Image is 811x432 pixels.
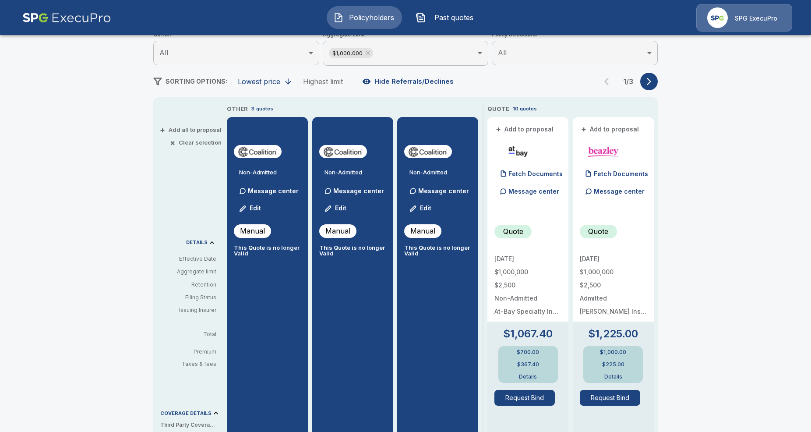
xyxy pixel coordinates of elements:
button: Details [511,374,546,379]
div: Highest limit [303,77,343,86]
p: Filing Status [160,294,216,301]
button: Details [596,374,631,379]
p: $1,000,000 [494,269,561,275]
button: Edit [236,200,265,217]
span: Request Bind [494,390,561,406]
p: This Quote is no longer Valid [404,245,471,256]
button: +Add to proposal [580,124,641,134]
p: quotes [256,105,273,113]
p: Non-Admitted [324,170,386,175]
button: Policyholders IconPolicyholders [327,6,402,29]
p: Taxes & fees [160,361,223,367]
p: This Quote is no longer Valid [319,245,386,256]
p: QUOTE [487,105,509,113]
span: + [581,126,586,132]
span: Policyholders [347,12,395,23]
button: Request Bind [580,390,640,406]
span: × [170,140,175,145]
p: [DATE] [494,256,561,262]
div: Lowest price [238,77,280,86]
p: $1,000,000 [580,269,647,275]
p: Message center [248,186,299,195]
p: Manual [410,226,435,236]
p: Third Party Coverage [160,421,223,429]
p: $1,067.40 [503,329,553,339]
span: Request Bind [580,390,647,406]
p: Aggregate limit [160,268,216,276]
p: Manual [325,226,350,236]
p: Beazley Insurance Company, Inc. [580,308,647,315]
button: ×Clear selection [172,140,222,145]
p: SPG ExecuPro [735,14,777,23]
p: Admitted [580,295,647,301]
p: Retention [160,281,216,289]
p: COVERAGE DETAILS [160,411,212,416]
p: 10 quotes [513,105,537,113]
span: SORTING OPTIONS: [166,78,227,85]
img: coalitioncyber [408,145,448,158]
p: Message center [418,186,469,195]
p: DETAILS [186,240,208,245]
img: coalitioncyber [323,145,363,158]
p: Non-Admitted [239,170,301,175]
button: Hide Referrals/Declines [360,73,457,90]
button: Past quotes IconPast quotes [409,6,484,29]
img: atbaycybersurplus [498,145,539,158]
p: Non-Admitted [494,295,561,301]
p: 3 [251,105,254,113]
p: $2,500 [494,282,561,288]
span: + [160,127,165,133]
button: Request Bind [494,390,555,406]
img: Past quotes Icon [416,12,426,23]
button: Edit [321,200,351,217]
p: $1,000.00 [600,350,626,355]
p: [DATE] [580,256,647,262]
p: Message center [594,187,645,196]
span: $1,000,000 [329,48,366,58]
p: $225.00 [602,362,624,367]
a: Agency IconSPG ExecuPro [696,4,792,32]
img: beazleycyber [583,145,624,158]
p: Fetch Documents [508,171,563,177]
p: At-Bay Specialty Insurance Company [494,308,561,315]
img: Policyholders Icon [333,12,344,23]
p: Non-Admitted [409,170,471,175]
p: Manual [240,226,265,236]
p: $2,500 [580,282,647,288]
img: AA Logo [22,4,111,32]
p: Effective Date [160,255,216,263]
p: 1 / 3 [619,78,637,85]
p: Message center [333,186,384,195]
div: $1,000,000 [329,48,373,58]
span: All [159,48,168,57]
p: $367.40 [517,362,539,367]
img: coalitioncyber [237,145,278,158]
p: Quote [588,226,608,237]
p: $700.00 [517,350,539,355]
span: + [496,126,501,132]
button: +Add to proposal [494,124,556,134]
button: Edit [406,200,436,217]
p: Quote [503,226,523,237]
p: Message center [508,187,559,196]
p: Fetch Documents [594,171,648,177]
p: Premium [160,349,223,354]
p: $1,225.00 [588,329,638,339]
img: Agency Icon [707,7,728,28]
p: Total [160,332,223,337]
button: +Add all to proposal [162,127,222,133]
span: All [498,48,507,57]
p: OTHER [227,105,248,113]
span: Past quotes [430,12,478,23]
p: This Quote is no longer Valid [234,245,301,256]
p: Issuing Insurer [160,306,216,314]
